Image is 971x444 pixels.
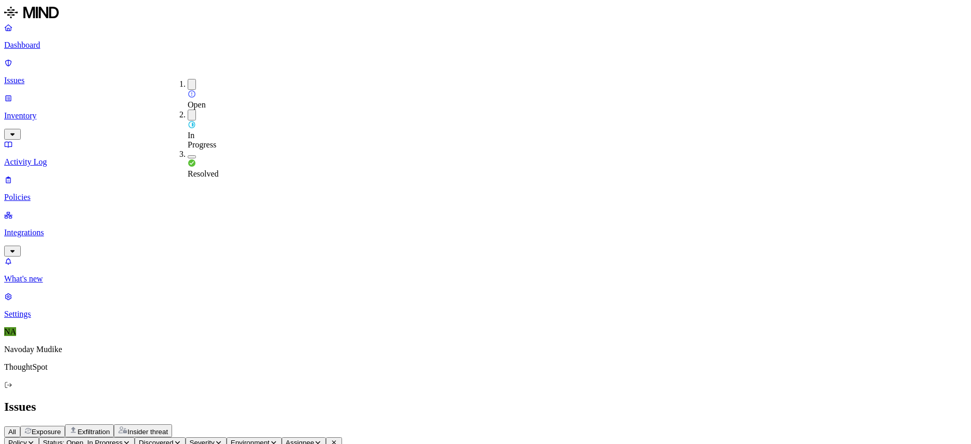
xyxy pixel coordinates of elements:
p: Integrations [4,228,967,237]
a: Integrations [4,210,967,255]
p: Issues [4,76,967,85]
a: Inventory [4,93,967,138]
a: What's new [4,257,967,284]
img: status-in-progress.svg [188,120,196,129]
span: In Progress [188,131,216,149]
span: Exposure [32,428,61,436]
p: Policies [4,193,967,202]
a: Dashboard [4,23,967,50]
p: Dashboard [4,41,967,50]
a: Policies [4,175,967,202]
a: MIND [4,4,967,23]
span: Resolved [188,169,219,178]
span: Exfiltration [77,428,110,436]
p: What's new [4,274,967,284]
img: MIND [4,4,59,21]
img: status-open.svg [188,90,196,98]
p: ThoughtSpot [4,362,967,372]
a: Issues [4,58,967,85]
span: All [8,428,16,436]
p: Inventory [4,111,967,120]
a: Settings [4,292,967,319]
img: status-resolved.svg [188,159,196,167]
p: Settings [4,310,967,319]
span: Open [188,100,206,109]
a: Activity Log [4,140,967,167]
p: Activity Log [4,157,967,167]
span: Insider threat [127,428,168,436]
h2: Issues [4,400,967,414]
span: NA [4,327,16,336]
